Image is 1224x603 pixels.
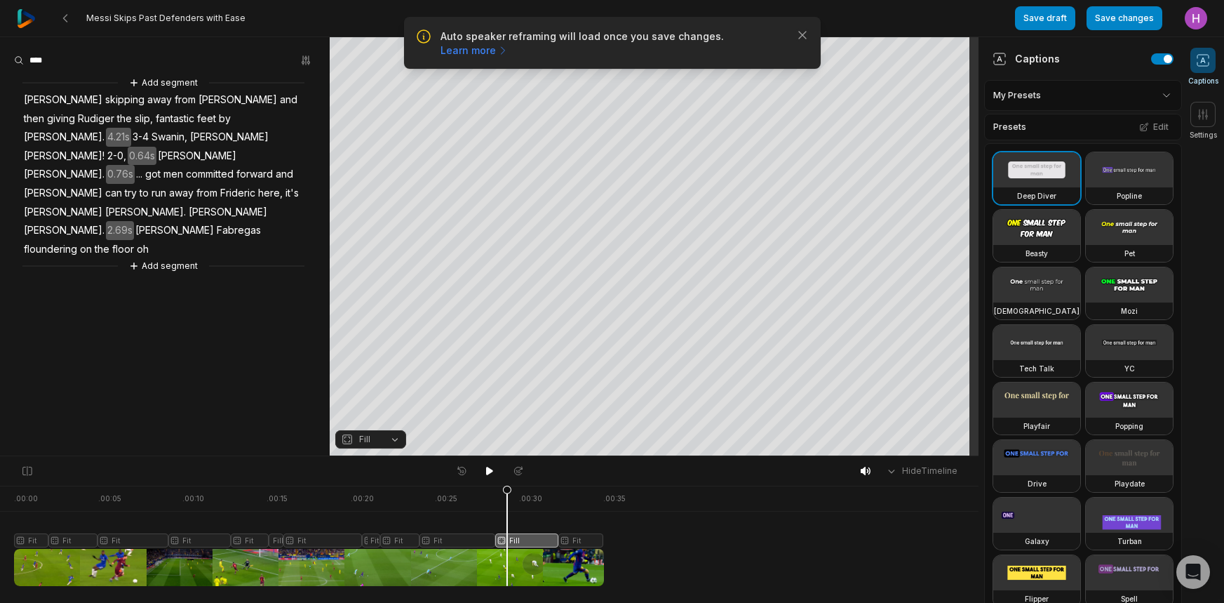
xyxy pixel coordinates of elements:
[1019,363,1054,374] h3: Tech Talk
[217,110,232,128] span: by
[184,165,235,184] span: committed
[116,110,133,128] span: the
[22,110,46,128] span: then
[17,9,36,28] img: reap
[22,165,106,184] span: [PERSON_NAME].
[994,305,1080,317] h3: [DEMOGRAPHIC_DATA]
[1117,536,1142,547] h3: Turban
[1188,48,1218,86] button: Captions
[1015,6,1075,30] button: Save draft
[162,165,184,184] span: men
[22,147,106,166] span: [PERSON_NAME]!
[1188,76,1218,86] span: Captions
[111,240,135,259] span: floor
[144,165,162,184] span: got
[22,91,104,110] span: [PERSON_NAME]
[219,184,257,203] span: Frideric
[22,221,106,240] span: [PERSON_NAME].
[22,203,104,222] span: [PERSON_NAME]
[235,165,274,184] span: forward
[126,258,201,274] button: Add segment
[128,147,156,166] span: 0.64s
[187,203,269,222] span: [PERSON_NAME]
[1190,130,1217,140] span: Settings
[195,184,219,203] span: from
[133,110,154,128] span: slip,
[126,75,201,91] button: Add segment
[881,460,962,482] button: HideTimeline
[274,165,295,184] span: and
[22,184,104,203] span: [PERSON_NAME]
[440,29,784,58] p: Auto speaker reframing will load once you save changes.
[984,114,1182,140] div: Presets
[993,51,1060,66] div: Captions
[22,240,79,259] span: floundering
[106,221,134,240] span: 2.69s
[335,430,406,449] button: Fill
[1115,478,1145,489] h3: Playdate
[150,184,168,203] span: run
[284,184,300,203] span: it's
[173,91,197,110] span: from
[1115,420,1143,432] h3: Popping
[1017,190,1056,201] h3: Deep Diver
[1028,478,1047,489] h3: Drive
[156,147,238,166] span: [PERSON_NAME]
[440,44,509,58] a: Learn more
[1124,363,1135,374] h3: YC
[168,184,195,203] span: away
[76,110,116,128] span: Rudiger
[1025,536,1049,547] h3: Galaxy
[1190,102,1217,140] button: Settings
[79,240,93,259] span: on
[359,433,370,446] span: Fill
[134,221,215,240] span: [PERSON_NAME]
[215,221,262,240] span: Fabregas
[131,128,150,147] span: 3-4
[138,184,150,203] span: to
[257,184,284,203] span: here,
[154,110,196,128] span: fantastic
[1025,248,1048,259] h3: Beasty
[106,165,135,184] span: 0.76s
[1124,248,1135,259] h3: Pet
[104,184,123,203] span: can
[46,110,76,128] span: giving
[106,147,128,166] span: 2-0,
[146,91,173,110] span: away
[1135,118,1173,136] button: Edit
[22,128,106,147] span: [PERSON_NAME].
[984,80,1182,111] div: My Presets
[106,128,131,147] span: 4.21s
[196,110,217,128] span: feet
[1117,190,1142,201] h3: Popline
[1121,305,1138,317] h3: Mozi
[1023,420,1050,432] h3: Playfair
[197,91,278,110] span: [PERSON_NAME]
[135,240,150,259] span: oh
[278,91,299,110] span: and
[93,240,111,259] span: the
[104,91,146,110] span: skipping
[150,128,189,147] span: Swanin,
[135,165,144,184] span: ...
[1087,6,1162,30] button: Save changes
[603,493,626,504] div: . 00:35
[1176,555,1210,589] div: Open Intercom Messenger
[104,203,187,222] span: [PERSON_NAME].
[86,13,246,24] span: Messi Skips Past Defenders with Ease
[189,128,270,147] span: [PERSON_NAME]
[123,184,138,203] span: try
